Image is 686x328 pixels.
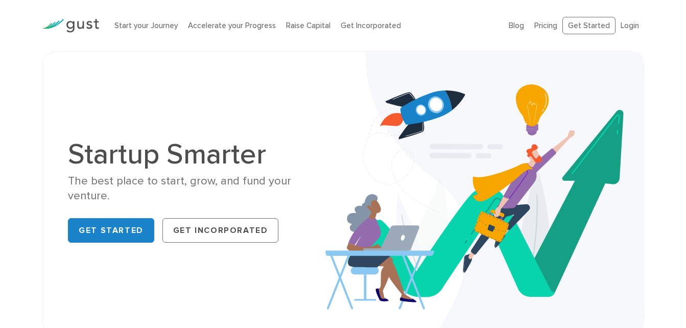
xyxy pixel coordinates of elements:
a: Blog [509,21,524,30]
a: Get Incorporated [162,218,279,243]
a: Raise Capital [286,21,330,30]
a: Pricing [534,21,557,30]
a: Login [621,21,639,30]
h1: Startup Smarter [68,140,335,169]
div: The best place to start, grow, and fund your venture. [68,174,335,204]
a: Get Incorporated [341,21,401,30]
img: Gust Logo [42,19,99,33]
a: Accelerate your Progress [188,21,276,30]
a: Get Started [68,218,154,243]
a: Get Started [562,17,616,35]
a: Start your Journey [114,21,178,30]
